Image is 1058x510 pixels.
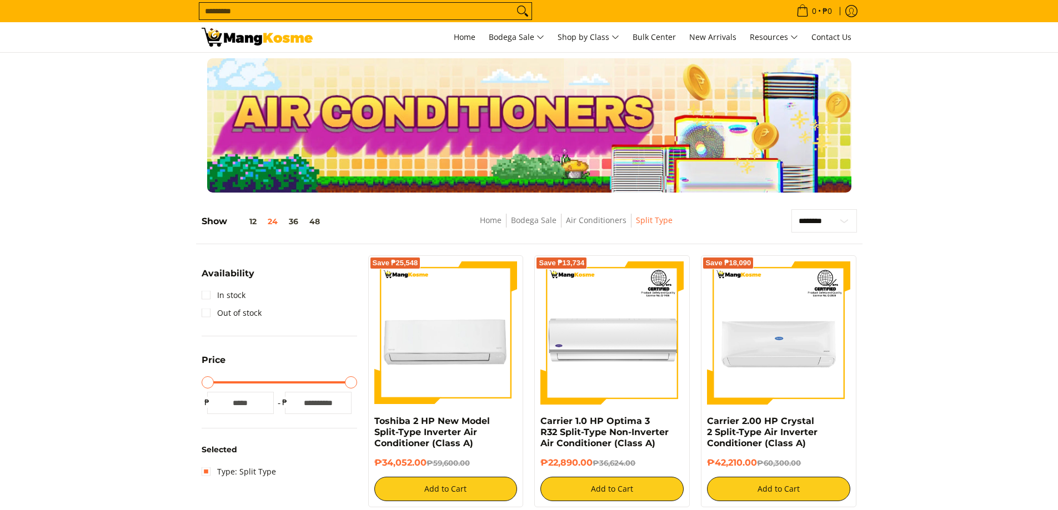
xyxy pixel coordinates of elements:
[811,32,851,42] span: Contact Us
[540,477,684,501] button: Add to Cart
[633,32,676,42] span: Bulk Center
[757,458,801,467] del: ₱60,300.00
[810,7,818,15] span: 0
[202,397,213,408] span: ₱
[627,22,681,52] a: Bulk Center
[454,32,475,42] span: Home
[689,32,736,42] span: New Arrivals
[540,457,684,468] h6: ₱22,890.00
[483,22,550,52] a: Bodega Sale
[511,215,556,225] a: Bodega Sale
[202,269,254,278] span: Availability
[539,260,584,266] span: Save ₱13,734
[489,31,544,44] span: Bodega Sale
[202,286,245,304] a: In stock
[202,463,276,481] a: Type: Split Type
[373,260,418,266] span: Save ₱25,548
[514,3,531,19] button: Search
[707,457,850,468] h6: ₱42,210.00
[202,269,254,286] summary: Open
[480,215,502,225] a: Home
[374,477,518,501] button: Add to Cart
[705,260,751,266] span: Save ₱18,090
[304,217,325,226] button: 48
[202,356,225,373] summary: Open
[566,215,626,225] a: Air Conditioners
[202,28,313,47] img: Bodega Sale Aircon l Mang Kosme: Home Appliances Warehouse Sale Split Type
[558,31,619,44] span: Shop by Class
[402,214,750,239] nav: Breadcrumbs
[707,261,850,405] img: Carrier 2.00 HP Crystal 2 Split-Type Air Inverter Conditioner (Class A)
[793,5,835,17] span: •
[540,416,669,448] a: Carrier 1.0 HP Optima 3 R32 Split-Type Non-Inverter Air Conditioner (Class A)
[427,458,470,467] del: ₱59,600.00
[374,457,518,468] h6: ₱34,052.00
[279,397,290,408] span: ₱
[227,217,262,226] button: 12
[744,22,804,52] a: Resources
[684,22,742,52] a: New Arrivals
[707,477,850,501] button: Add to Cart
[552,22,625,52] a: Shop by Class
[806,22,857,52] a: Contact Us
[202,216,325,227] h5: Show
[707,416,818,448] a: Carrier 2.00 HP Crystal 2 Split-Type Air Inverter Conditioner (Class A)
[540,261,684,405] img: Carrier 1.0 HP Optima 3 R32 Split-Type Non-Inverter Air Conditioner (Class A)
[202,304,262,322] a: Out of stock
[448,22,481,52] a: Home
[593,458,635,467] del: ₱36,624.00
[324,22,857,52] nav: Main Menu
[202,356,225,365] span: Price
[636,214,673,228] span: Split Type
[750,31,798,44] span: Resources
[374,261,518,405] img: Toshiba 2 HP New Model Split-Type Inverter Air Conditioner (Class A)
[283,217,304,226] button: 36
[374,416,490,448] a: Toshiba 2 HP New Model Split-Type Inverter Air Conditioner (Class A)
[262,217,283,226] button: 24
[202,445,357,455] h6: Selected
[821,7,834,15] span: ₱0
